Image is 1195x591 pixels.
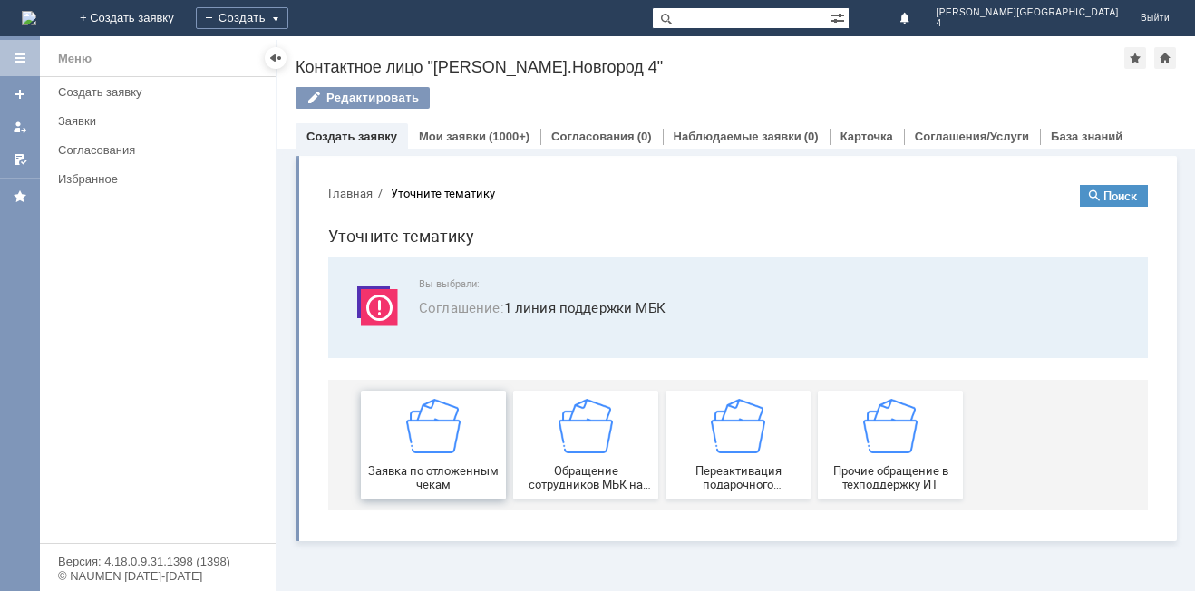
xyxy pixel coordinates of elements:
[58,48,92,70] div: Меню
[265,47,287,69] div: Скрыть меню
[296,58,1124,76] div: Контактное лицо "[PERSON_NAME].Новгород 4"
[5,112,34,141] a: Мои заявки
[196,7,288,29] div: Создать
[352,220,497,329] a: Переактивация подарочного сертификата
[5,80,34,109] a: Создать заявку
[1154,47,1176,69] div: Сделать домашней страницей
[77,16,181,30] div: Уточните тематику
[92,228,147,283] img: getfafe0041f1c547558d014b707d1d9f05
[199,220,345,329] button: Обращение сотрудников МБК на недоступность тех. поддержки
[245,228,299,283] img: getfafe0041f1c547558d014b707d1d9f05
[674,130,802,143] a: Наблюдаемые заявки
[58,172,245,186] div: Избранное
[937,18,1119,29] span: 4
[1051,130,1122,143] a: База знаний
[1124,47,1146,69] div: Добавить в избранное
[105,108,812,120] span: Вы выбрали:
[51,78,272,106] a: Создать заявку
[549,228,604,283] img: getfafe0041f1c547558d014b707d1d9f05
[105,128,190,146] span: Соглашение :
[22,11,36,25] a: Перейти на домашнюю страницу
[5,145,34,174] a: Мои согласования
[51,136,272,164] a: Согласования
[58,143,265,157] div: Согласования
[510,294,644,321] span: Прочие обращение в техподдержку ИТ
[551,130,635,143] a: Согласования
[15,15,59,31] button: Главная
[804,130,819,143] div: (0)
[53,294,187,321] span: Заявка по отложенным чекам
[15,53,834,79] h1: Уточните тематику
[105,127,812,148] span: 1 линия поддержки МБК
[36,108,91,162] img: svg%3E
[840,130,893,143] a: Карточка
[419,130,486,143] a: Мои заявки
[58,556,257,567] div: Версия: 4.18.0.9.31.1398 (1398)
[397,228,452,283] img: getfafe0041f1c547558d014b707d1d9f05
[58,85,265,99] div: Создать заявку
[937,7,1119,18] span: [PERSON_NAME][GEOGRAPHIC_DATA]
[915,130,1029,143] a: Соглашения/Услуги
[504,220,649,329] a: Прочие обращение в техподдержку ИТ
[47,220,192,329] button: Заявка по отложенным чекам
[357,294,491,321] span: Переактивация подарочного сертификата
[766,15,834,36] button: Поиск
[22,11,36,25] img: logo
[831,8,849,25] span: Расширенный поиск
[51,107,272,135] a: Заявки
[489,130,529,143] div: (1000+)
[58,114,265,128] div: Заявки
[637,130,652,143] div: (0)
[205,294,339,321] span: Обращение сотрудников МБК на недоступность тех. поддержки
[306,130,397,143] a: Создать заявку
[58,570,257,582] div: © NAUMEN [DATE]-[DATE]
